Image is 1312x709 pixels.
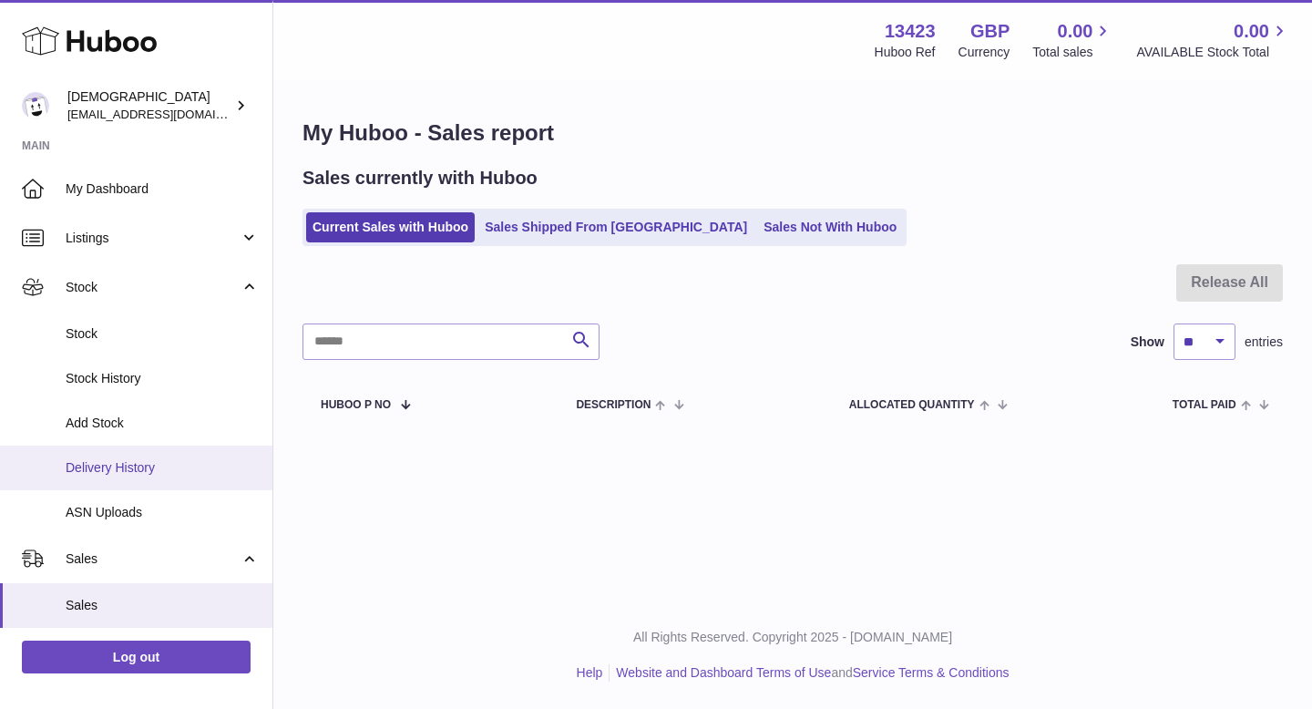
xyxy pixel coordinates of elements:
a: Sales Shipped From [GEOGRAPHIC_DATA] [478,212,753,242]
h1: My Huboo - Sales report [302,118,1283,148]
span: AVAILABLE Stock Total [1136,44,1290,61]
div: [DEMOGRAPHIC_DATA] [67,88,231,123]
span: Stock History [66,370,259,387]
span: Add Stock [66,415,259,432]
strong: GBP [970,19,1010,44]
span: 0.00 [1234,19,1269,44]
span: Description [576,399,651,411]
a: Current Sales with Huboo [306,212,475,242]
span: 0.00 [1058,19,1093,44]
span: Stock [66,325,259,343]
span: My Dashboard [66,180,259,198]
span: Total sales [1032,44,1113,61]
p: All Rights Reserved. Copyright 2025 - [DOMAIN_NAME] [288,629,1297,646]
label: Show [1131,334,1164,351]
span: Total paid [1173,399,1236,411]
span: Huboo P no [321,399,391,411]
span: Delivery History [66,459,259,477]
span: Sales [66,550,240,568]
img: olgazyuz@outlook.com [22,92,49,119]
div: Huboo Ref [875,44,936,61]
a: Service Terms & Conditions [853,665,1010,680]
strong: 13423 [885,19,936,44]
a: Website and Dashboard Terms of Use [616,665,831,680]
a: Log out [22,641,251,673]
a: 0.00 Total sales [1032,19,1113,61]
a: 0.00 AVAILABLE Stock Total [1136,19,1290,61]
a: Sales Not With Huboo [757,212,903,242]
span: Sales [66,597,259,614]
div: Currency [958,44,1010,61]
span: ASN Uploads [66,504,259,521]
a: Help [577,665,603,680]
span: ALLOCATED Quantity [849,399,975,411]
span: Listings [66,230,240,247]
span: entries [1245,334,1283,351]
h2: Sales currently with Huboo [302,166,538,190]
span: [EMAIL_ADDRESS][DOMAIN_NAME] [67,107,268,121]
span: Stock [66,279,240,296]
li: and [610,664,1009,682]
